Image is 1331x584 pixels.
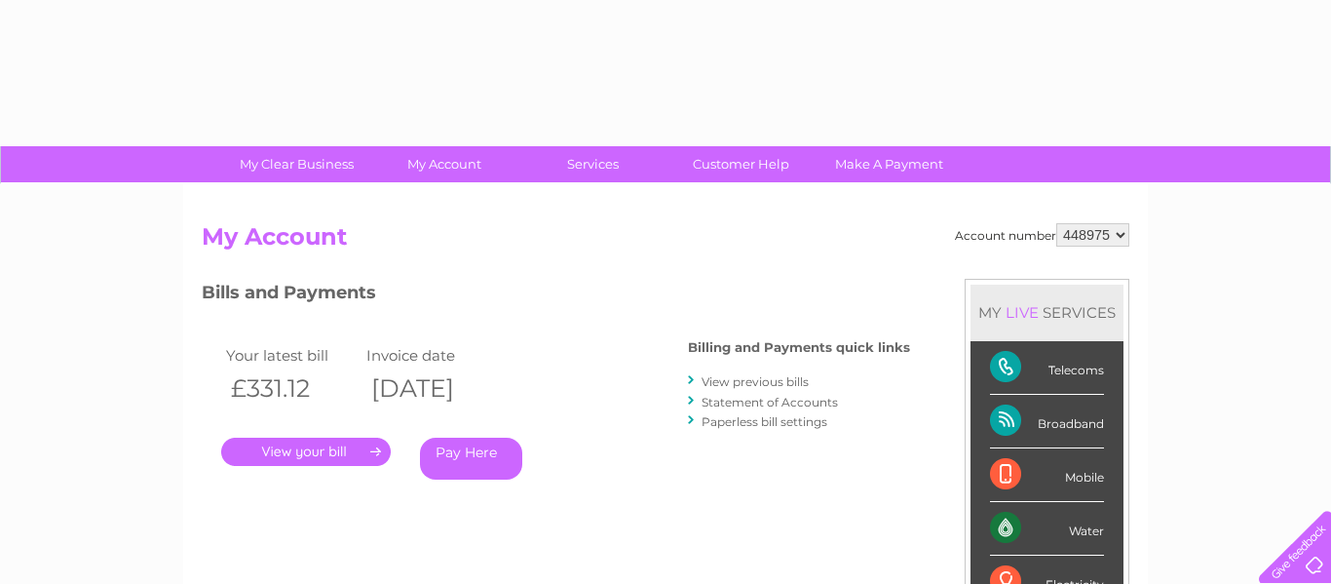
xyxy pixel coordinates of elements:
div: Broadband [990,395,1104,448]
h2: My Account [202,223,1129,260]
a: My Clear Business [216,146,377,182]
td: Invoice date [361,342,502,369]
a: Statement of Accounts [702,395,838,409]
th: [DATE] [361,369,502,409]
a: View previous bills [702,374,809,389]
h4: Billing and Payments quick links [688,340,910,355]
td: Your latest bill [221,342,361,369]
div: Telecoms [990,341,1104,395]
div: MY SERVICES [970,285,1123,340]
a: . [221,438,391,466]
a: Services [513,146,673,182]
a: Make A Payment [809,146,970,182]
div: Mobile [990,448,1104,502]
h3: Bills and Payments [202,279,910,313]
div: Account number [955,223,1129,247]
a: Paperless bill settings [702,414,827,429]
div: Water [990,502,1104,556]
a: My Account [364,146,525,182]
a: Pay Here [420,438,522,480]
div: LIVE [1002,303,1043,322]
th: £331.12 [221,369,361,409]
a: Customer Help [661,146,821,182]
